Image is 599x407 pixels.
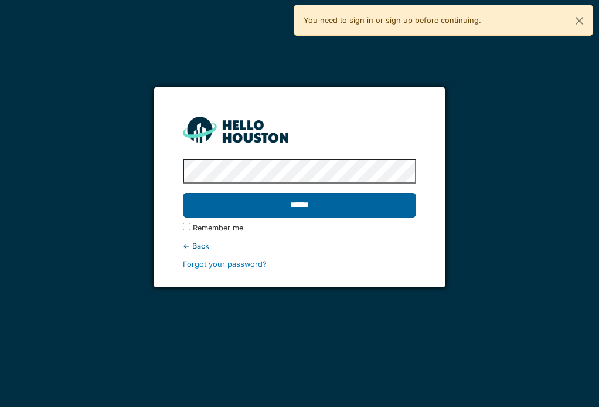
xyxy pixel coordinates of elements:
[183,240,416,252] div: ← Back
[183,260,267,269] a: Forgot your password?
[183,117,288,142] img: HH_line-BYnF2_Hg.png
[193,222,243,233] label: Remember me
[294,5,593,36] div: You need to sign in or sign up before continuing.
[566,5,593,36] button: Close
